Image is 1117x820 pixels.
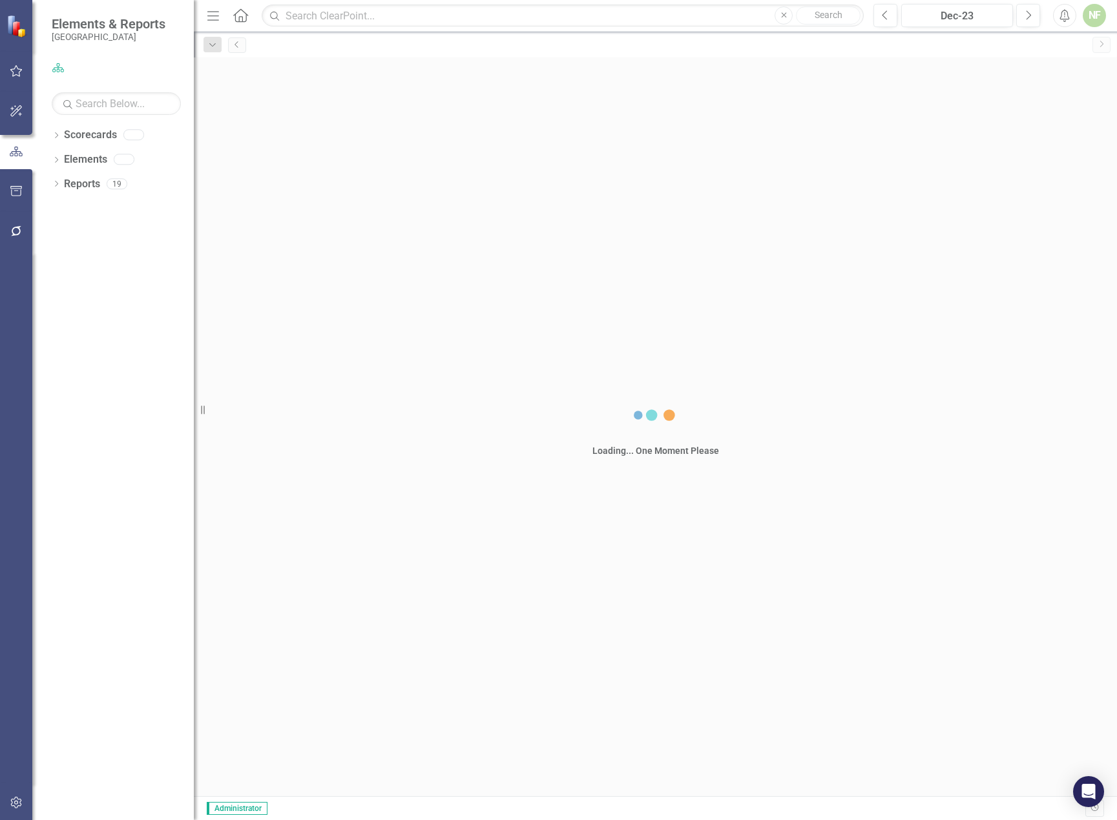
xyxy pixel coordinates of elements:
a: Scorecards [64,128,117,143]
a: Elements [64,152,107,167]
span: Search [815,10,842,20]
a: Reports [64,177,100,192]
span: Elements & Reports [52,16,165,32]
div: Dec-23 [906,8,1008,24]
button: NF [1083,4,1106,27]
img: ClearPoint Strategy [6,15,29,37]
div: Open Intercom Messenger [1073,776,1104,807]
input: Search ClearPoint... [262,5,864,27]
small: [GEOGRAPHIC_DATA] [52,32,165,42]
button: Dec-23 [901,4,1013,27]
span: Administrator [207,802,267,815]
input: Search Below... [52,92,181,115]
div: 19 [107,178,127,189]
div: Loading... One Moment Please [592,444,719,457]
button: Search [796,6,861,25]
